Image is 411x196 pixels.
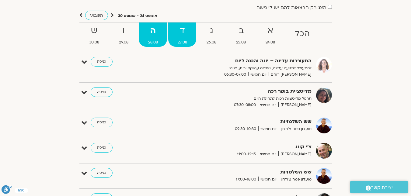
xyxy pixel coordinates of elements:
a: כניסה [91,87,113,97]
span: 30.08 [80,39,109,46]
strong: ד [168,24,196,38]
span: 17:00-18:00 [234,176,258,183]
a: כניסה [91,118,113,127]
strong: צ'י קונג [162,143,312,151]
span: יצירת קשר [371,184,393,192]
label: הצג רק הרצאות להם יש לי גישה [256,5,326,10]
strong: ב [227,24,255,38]
span: 07:30-08:00 [232,102,258,108]
span: 09:30-10:30 [233,126,258,132]
span: יום חמישי [258,151,278,157]
strong: מדיטציית בוקר רכה [162,87,312,95]
strong: שש השלמויות [162,118,312,126]
a: כניסה [91,57,113,67]
span: מועדון פמה צ'ודרון [279,126,312,132]
p: אוגוסט 24 - אוגוסט 30 [118,13,157,19]
span: השבוע [90,12,103,18]
span: [PERSON_NAME] [278,151,312,157]
span: 24.08 [256,39,284,46]
span: יום חמישי [248,71,269,78]
a: ש30.08 [80,22,109,47]
a: ב25.08 [227,22,255,47]
a: הכל [286,22,319,47]
span: יום חמישי [258,126,279,132]
a: כניסה [91,168,113,178]
span: יום חמישי [258,102,278,108]
strong: ו [110,24,138,38]
span: [PERSON_NAME] רוחם [269,71,312,78]
span: [PERSON_NAME] [278,102,312,108]
strong: שש השלמויות [162,168,312,176]
strong: א [256,24,284,38]
a: כניסה [91,143,113,153]
span: 11:00-12:15 [235,151,258,157]
span: יום חמישי [258,176,279,183]
strong: התעוררות עדינה – יוגה והכנה ליום [162,57,312,65]
a: ד27.08 [168,22,196,47]
span: 25.08 [227,39,255,46]
span: 26.08 [197,39,226,46]
a: ג26.08 [197,22,226,47]
p: תרגול מדיטציות רכות לתחילת היום [162,95,312,102]
span: מועדון פמה צ'ודרון [279,176,312,183]
strong: ה [139,24,167,38]
span: 27.08 [168,39,196,46]
a: א24.08 [256,22,284,47]
span: 28.08 [139,39,167,46]
a: השבוע [85,11,108,20]
a: ה28.08 [139,22,167,47]
strong: ג [197,24,226,38]
span: 06:30-07:00 [222,71,248,78]
strong: הכל [286,27,319,41]
a: ו29.08 [110,22,138,47]
p: להתעורר לתנועה עדינה, נשימה עמוקה ורוגע פנימי [162,65,312,71]
span: 29.08 [110,39,138,46]
a: יצירת קשר [350,181,408,193]
strong: ש [80,24,109,38]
